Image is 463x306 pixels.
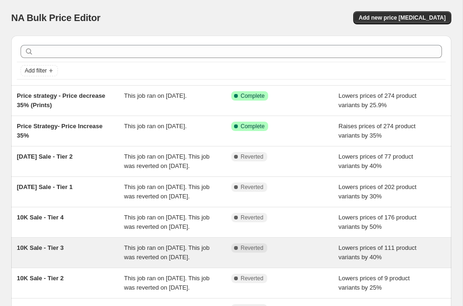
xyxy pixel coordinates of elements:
[339,214,417,230] span: Lowers prices of 176 product variants by 50%
[241,214,264,221] span: Reverted
[17,153,72,160] span: [DATE] Sale - Tier 2
[241,123,264,130] span: Complete
[241,183,264,191] span: Reverted
[241,275,264,282] span: Reverted
[359,14,446,22] span: Add new price [MEDICAL_DATA]
[124,214,210,230] span: This job ran on [DATE]. This job was reverted on [DATE].
[17,123,103,139] span: Price Strategy- Price Increase 35%
[21,65,58,76] button: Add filter
[339,183,417,200] span: Lowers prices of 202 product variants by 30%
[353,11,451,24] button: Add new price [MEDICAL_DATA]
[241,244,264,252] span: Reverted
[11,13,100,23] span: NA Bulk Price Editor
[124,92,187,99] span: This job ran on [DATE].
[124,275,210,291] span: This job ran on [DATE]. This job was reverted on [DATE].
[124,244,210,261] span: This job ran on [DATE]. This job was reverted on [DATE].
[339,244,417,261] span: Lowers prices of 111 product variants by 40%
[124,123,187,130] span: This job ran on [DATE].
[17,244,64,251] span: 10K Sale - Tier 3
[339,153,413,169] span: Lowers prices of 77 product variants by 40%
[25,67,47,74] span: Add filter
[17,183,72,190] span: [DATE] Sale - Tier 1
[17,92,105,109] span: Price strategy - Price decrease 35% (Prints)
[124,153,210,169] span: This job ran on [DATE]. This job was reverted on [DATE].
[339,92,417,109] span: Lowers prices of 274 product variants by 25.9%
[339,123,416,139] span: Raises prices of 274 product variants by 35%
[17,214,64,221] span: 10K Sale - Tier 4
[241,153,264,160] span: Reverted
[17,275,64,282] span: 10K Sale - Tier 2
[339,275,410,291] span: Lowers prices of 9 product variants by 25%
[124,183,210,200] span: This job ran on [DATE]. This job was reverted on [DATE].
[241,92,264,100] span: Complete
